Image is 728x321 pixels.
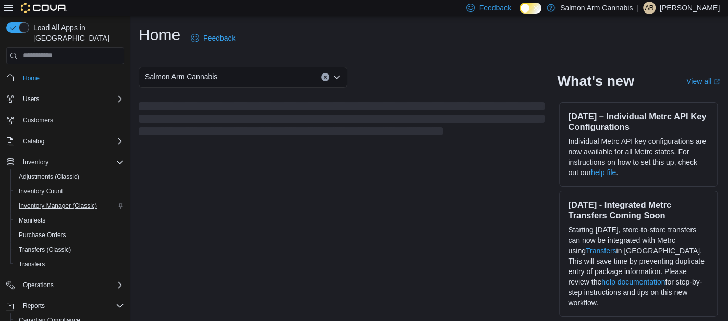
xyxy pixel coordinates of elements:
[15,200,124,212] span: Inventory Manager (Classic)
[686,77,720,85] a: View allExternal link
[15,214,124,227] span: Manifests
[15,229,70,241] a: Purchase Orders
[145,70,217,83] span: Salmon Arm Cannabis
[10,257,128,271] button: Transfers
[713,79,720,85] svg: External link
[15,170,83,183] a: Adjustments (Classic)
[643,2,656,14] div: Ariel Richards
[637,2,639,14] p: |
[19,260,45,268] span: Transfers
[19,202,97,210] span: Inventory Manager (Classic)
[2,113,128,128] button: Customers
[568,136,709,178] p: Individual Metrc API key configurations are now available for all Metrc states. For instructions ...
[19,300,124,312] span: Reports
[19,216,45,225] span: Manifests
[645,2,654,14] span: AR
[15,185,124,197] span: Inventory Count
[479,3,511,13] span: Feedback
[187,28,239,48] a: Feedback
[660,2,720,14] p: [PERSON_NAME]
[568,111,709,132] h3: [DATE] – Individual Metrc API Key Configurations
[19,279,124,291] span: Operations
[23,95,39,103] span: Users
[19,187,63,195] span: Inventory Count
[23,137,44,145] span: Catalog
[591,168,616,177] a: help file
[19,231,66,239] span: Purchase Orders
[568,200,709,220] h3: [DATE] - Integrated Metrc Transfers Coming Soon
[10,242,128,257] button: Transfers (Classic)
[139,104,545,138] span: Loading
[21,3,67,13] img: Cova
[15,185,67,197] a: Inventory Count
[203,33,235,43] span: Feedback
[10,213,128,228] button: Manifests
[10,169,128,184] button: Adjustments (Classic)
[19,71,124,84] span: Home
[557,73,634,90] h2: What's new
[19,135,124,147] span: Catalog
[19,156,124,168] span: Inventory
[15,243,124,256] span: Transfers (Classic)
[23,281,54,289] span: Operations
[2,278,128,292] button: Operations
[23,158,48,166] span: Inventory
[15,170,124,183] span: Adjustments (Classic)
[568,225,709,308] p: Starting [DATE], store-to-store transfers can now be integrated with Metrc using in [GEOGRAPHIC_D...
[15,214,50,227] a: Manifests
[15,229,124,241] span: Purchase Orders
[15,200,101,212] a: Inventory Manager (Classic)
[19,300,49,312] button: Reports
[332,73,341,81] button: Open list of options
[10,228,128,242] button: Purchase Orders
[19,245,71,254] span: Transfers (Classic)
[10,199,128,213] button: Inventory Manager (Classic)
[23,302,45,310] span: Reports
[520,3,541,14] input: Dark Mode
[29,22,124,43] span: Load All Apps in [GEOGRAPHIC_DATA]
[560,2,633,14] p: Salmon Arm Cannabis
[321,73,329,81] button: Clear input
[2,299,128,313] button: Reports
[601,278,665,286] a: help documentation
[19,156,53,168] button: Inventory
[19,114,124,127] span: Customers
[15,258,124,270] span: Transfers
[23,116,53,125] span: Customers
[139,24,180,45] h1: Home
[15,243,75,256] a: Transfers (Classic)
[2,134,128,149] button: Catalog
[2,92,128,106] button: Users
[586,246,616,255] a: Transfers
[23,74,40,82] span: Home
[10,184,128,199] button: Inventory Count
[19,93,124,105] span: Users
[19,93,43,105] button: Users
[19,114,57,127] a: Customers
[19,279,58,291] button: Operations
[19,172,79,181] span: Adjustments (Classic)
[15,258,49,270] a: Transfers
[2,70,128,85] button: Home
[2,155,128,169] button: Inventory
[19,72,44,84] a: Home
[19,135,48,147] button: Catalog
